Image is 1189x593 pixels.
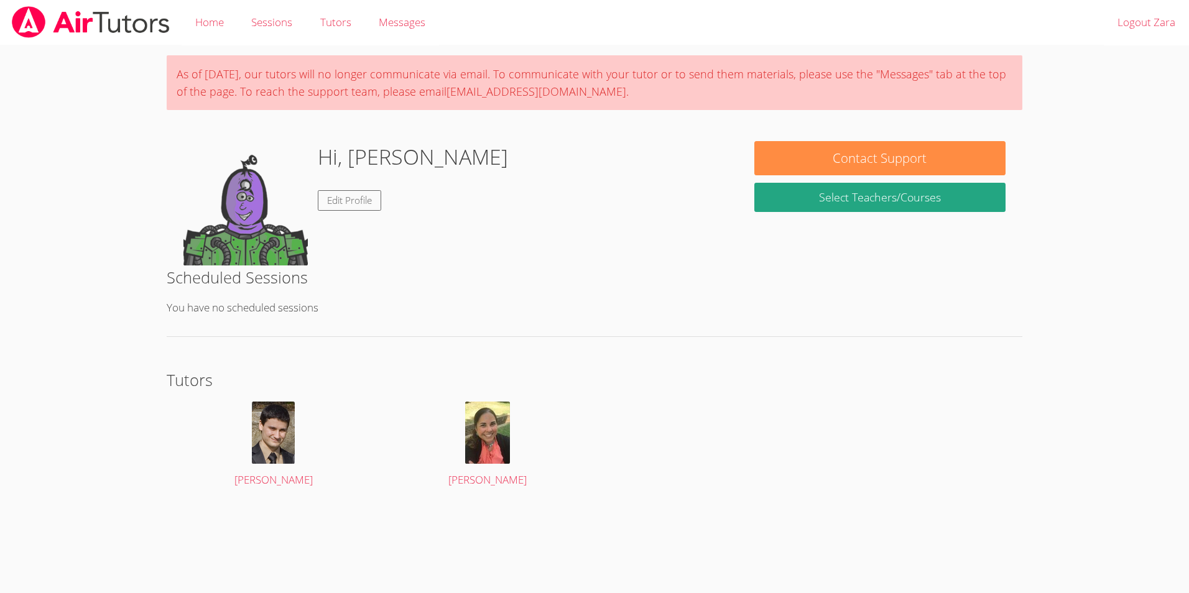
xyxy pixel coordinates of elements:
[183,141,308,265] img: default.png
[379,15,425,29] span: Messages
[318,190,381,211] a: Edit Profile
[252,402,295,464] img: david.jpg
[754,141,1006,175] button: Contact Support
[465,402,510,464] img: avatar.png
[234,472,313,487] span: [PERSON_NAME]
[183,402,363,489] a: [PERSON_NAME]
[754,183,1006,212] a: Select Teachers/Courses
[448,472,527,487] span: [PERSON_NAME]
[318,141,508,173] h1: Hi, [PERSON_NAME]
[167,299,1023,317] p: You have no scheduled sessions
[167,368,1023,392] h2: Tutors
[167,55,1023,110] div: As of [DATE], our tutors will no longer communicate via email. To communicate with your tutor or ...
[397,402,577,489] a: [PERSON_NAME]
[167,265,1023,289] h2: Scheduled Sessions
[11,6,171,38] img: airtutors_banner-c4298cdbf04f3fff15de1276eac7730deb9818008684d7c2e4769d2f7ddbe033.png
